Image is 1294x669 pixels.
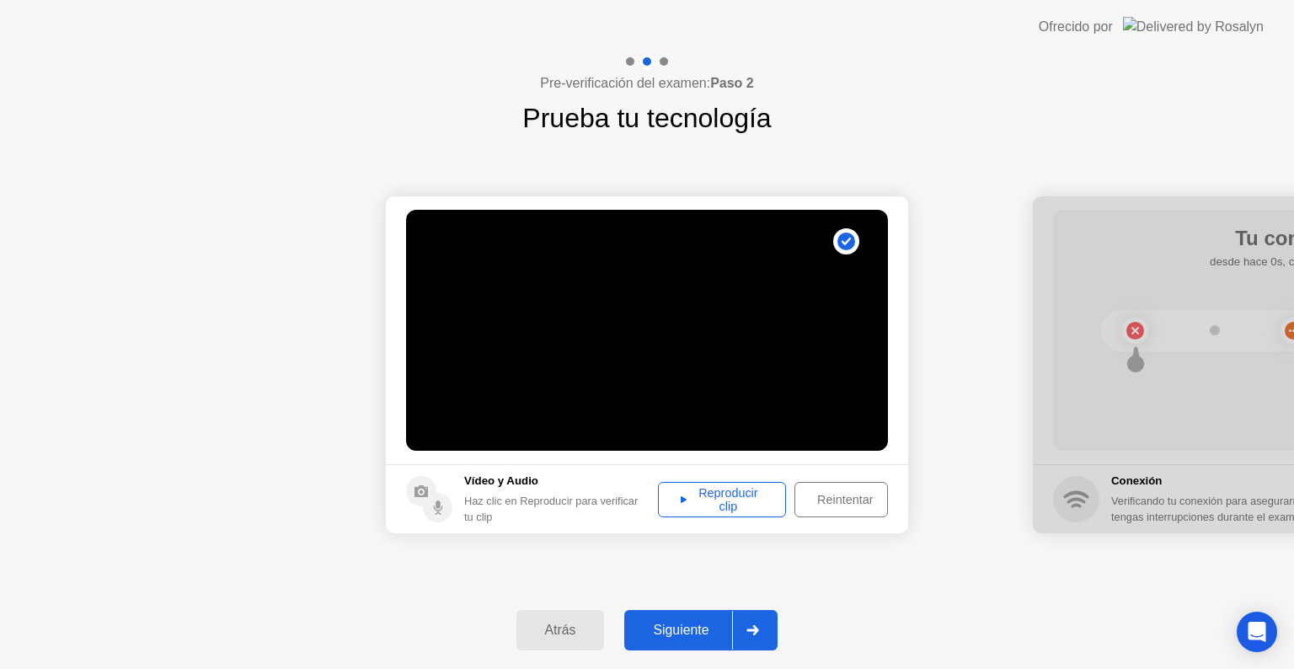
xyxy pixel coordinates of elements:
[1123,17,1264,36] img: Delivered by Rosalyn
[1039,17,1113,37] div: Ofrecido por
[624,610,778,650] button: Siguiente
[516,610,605,650] button: Atrás
[658,482,786,517] button: Reproducir clip
[522,98,771,138] h1: Prueba tu tecnología
[629,623,732,638] div: Siguiente
[664,486,780,513] div: Reproducir clip
[794,482,888,517] button: Reintentar
[521,623,600,638] div: Atrás
[464,493,650,525] div: Haz clic en Reproducir para verificar tu clip
[540,73,753,94] h4: Pre-verificación del examen:
[800,493,890,506] div: Reintentar
[710,76,754,90] b: Paso 2
[464,473,650,490] h5: Vídeo y Audio
[1237,612,1277,652] div: Open Intercom Messenger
